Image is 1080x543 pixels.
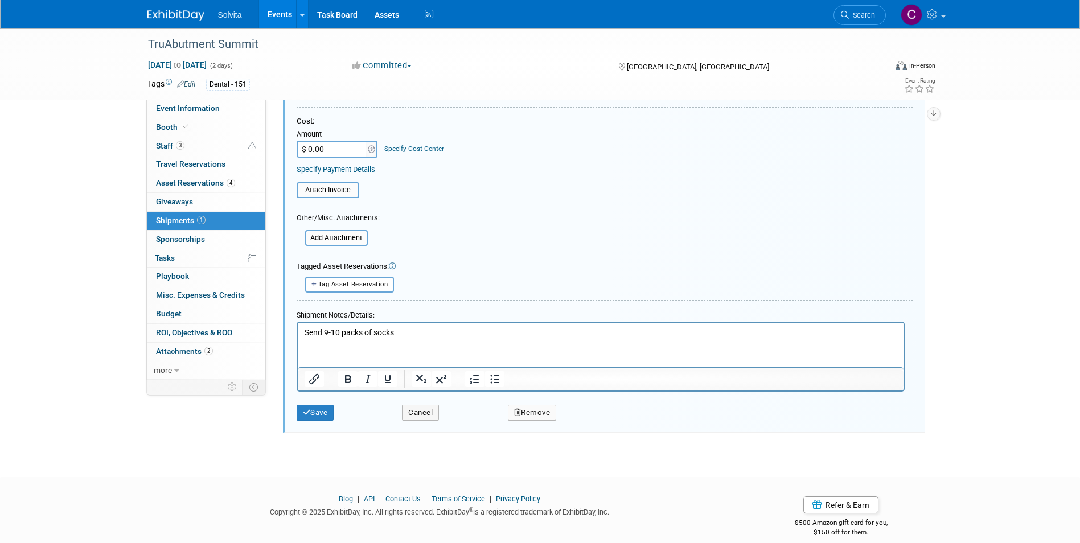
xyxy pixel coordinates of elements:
span: [DATE] [DATE] [147,60,207,70]
a: Specify Cost Center [384,145,444,153]
td: Toggle Event Tabs [242,380,265,394]
a: Budget [147,305,265,323]
span: | [376,495,384,503]
iframe: Rich Text Area [298,323,904,367]
span: [GEOGRAPHIC_DATA], [GEOGRAPHIC_DATA] [627,63,769,71]
button: Subscript [412,371,431,387]
img: Cindy Miller [901,4,922,26]
a: Tasks [147,249,265,268]
span: 3 [176,141,184,150]
a: Event Information [147,100,265,118]
span: Event Information [156,104,220,113]
div: Amount [297,129,379,141]
td: Personalize Event Tab Strip [223,380,243,394]
a: Refer & Earn [803,496,878,513]
a: Booth [147,118,265,137]
button: Underline [378,371,397,387]
span: Tasks [155,253,175,262]
span: Shipments [156,216,206,225]
div: $500 Amazon gift card for you, [749,511,933,537]
a: Asset Reservations4 [147,174,265,192]
button: Tag Asset Reservation [305,277,395,292]
span: Travel Reservations [156,159,225,168]
span: more [154,365,172,375]
span: | [422,495,430,503]
sup: ® [469,507,473,513]
span: Booth [156,122,191,131]
a: ROI, Objectives & ROO [147,324,265,342]
div: Other/Misc. Attachments: [297,213,380,226]
span: Staff [156,141,184,150]
td: Tags [147,78,196,91]
button: Committed [348,60,416,72]
span: Misc. Expenses & Credits [156,290,245,299]
a: more [147,361,265,380]
button: Bullet list [485,371,504,387]
div: $150 off for them. [749,528,933,537]
div: Shipment Notes/Details: [297,305,905,322]
div: Tagged Asset Reservations: [297,261,913,272]
button: Superscript [432,371,451,387]
a: Privacy Policy [496,495,540,503]
div: Dental - 151 [206,79,250,90]
a: Contact Us [385,495,421,503]
span: | [355,495,362,503]
div: Copyright © 2025 ExhibitDay, Inc. All rights reserved. ExhibitDay is a registered trademark of Ex... [147,504,733,517]
a: Staff3 [147,137,265,155]
div: In-Person [909,61,935,70]
a: Giveaways [147,193,265,211]
span: Tag Asset Reservation [318,281,388,288]
div: TruAbutment Summit [144,34,869,55]
span: | [487,495,494,503]
a: Terms of Service [432,495,485,503]
span: ROI, Objectives & ROO [156,328,232,337]
button: Italic [358,371,377,387]
a: Travel Reservations [147,155,265,174]
a: API [364,495,375,503]
span: Potential Scheduling Conflict -- at least one attendee is tagged in another overlapping event. [248,141,256,151]
a: Search [833,5,886,25]
span: Attachments [156,347,213,356]
span: Playbook [156,271,189,281]
a: Attachments2 [147,343,265,361]
span: 4 [227,179,235,187]
span: to [172,60,183,69]
button: Remove [508,405,557,421]
span: (2 days) [209,62,233,69]
span: Solvita [218,10,242,19]
img: ExhibitDay [147,10,204,21]
i: Booth reservation complete [183,124,188,130]
div: Cost: [297,116,913,127]
span: Budget [156,309,182,318]
button: Cancel [402,405,439,421]
a: Edit [177,80,196,88]
button: Insert/edit link [305,371,324,387]
span: Asset Reservations [156,178,235,187]
span: 2 [204,347,213,355]
img: Format-Inperson.png [896,61,907,70]
div: Event Rating [904,78,935,84]
a: Sponsorships [147,231,265,249]
button: Numbered list [465,371,484,387]
span: Search [849,11,875,19]
span: Sponsorships [156,235,205,244]
a: Playbook [147,268,265,286]
button: Bold [338,371,358,387]
a: Misc. Expenses & Credits [147,286,265,305]
button: Save [297,405,334,421]
span: Giveaways [156,197,193,206]
span: 1 [197,216,206,224]
a: Blog [339,495,353,503]
a: Shipments1 [147,212,265,230]
a: Specify Payment Details [297,165,375,174]
div: Event Format [819,59,936,76]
